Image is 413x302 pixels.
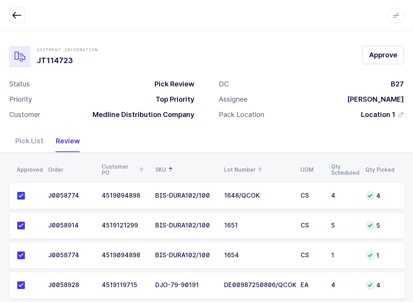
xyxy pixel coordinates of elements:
[150,95,194,104] div: Top Priority
[219,80,229,89] div: DC
[155,222,215,229] div: BIS-DURA102/100
[301,222,322,229] div: CS
[341,95,404,104] div: [PERSON_NAME]
[224,192,291,199] div: 1648/QCOK
[155,252,215,259] div: BIS-DURA102/100
[148,80,194,89] div: Pick Review
[9,95,32,104] div: Priority
[366,251,395,260] div: 1
[366,281,395,290] div: 4
[224,252,291,259] div: 1654
[102,163,146,176] div: Customer PO
[48,252,93,259] div: J0058774
[301,167,322,173] div: UOM
[17,167,39,173] div: Approved
[366,191,395,200] div: 4
[391,80,404,88] span: B27
[366,221,395,230] div: 5
[50,130,86,152] div: Review
[9,80,30,89] div: Status
[37,47,98,53] div: Shipment Information
[331,192,356,199] div: 4
[102,192,146,199] div: 4519094898
[102,222,146,229] div: 4519121299
[219,110,264,119] div: Pack Location
[155,282,215,289] div: DJO-79-90191
[102,252,146,259] div: 4519094898
[366,167,395,173] div: Qty Picked
[155,163,215,176] div: SKU
[48,192,93,199] div: J0058774
[301,192,322,199] div: CS
[48,167,93,173] div: Order
[361,110,395,119] span: Location 1
[331,164,356,176] div: Qty Scheduled
[301,282,322,289] div: EA
[369,50,397,60] span: Approve
[9,130,50,152] div: Pick List
[224,163,291,176] div: Lot Number
[224,222,291,229] div: 1651
[86,110,194,119] div: Medline Distribution Company
[331,222,356,229] div: 5
[331,282,356,289] div: 4
[48,222,93,229] div: J0058914
[155,192,215,199] div: BIS-DURA102/100
[363,46,404,64] button: Approve
[9,110,40,119] div: Customer
[361,110,404,119] button: Location 1
[301,252,322,259] div: CS
[224,282,291,289] div: DE00987250806/QCOK
[102,282,146,289] div: 4519119715
[331,252,356,259] div: 1
[37,54,98,67] h1: JT114723
[219,95,247,104] div: Assignee
[48,282,93,289] div: J0058928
